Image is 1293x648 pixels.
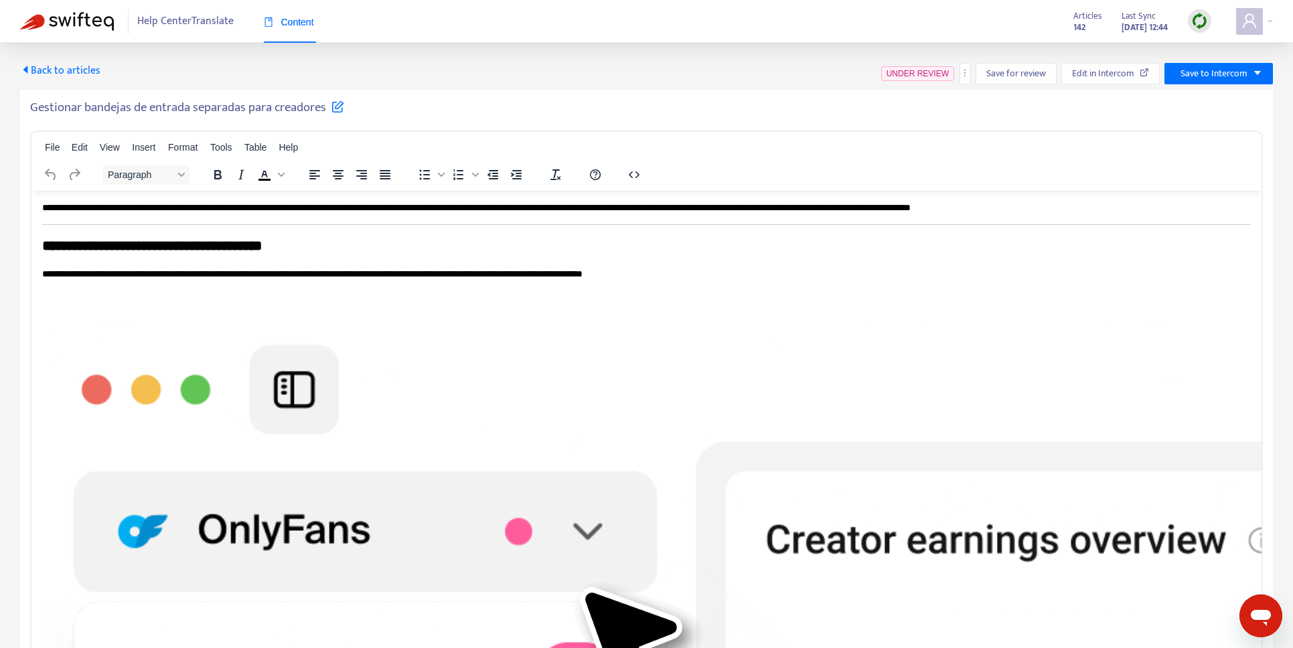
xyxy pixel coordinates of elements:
span: Edit in Intercom [1072,66,1134,81]
button: Align center [327,165,350,184]
span: book [264,17,273,27]
span: Edit [72,142,88,153]
span: Last Sync [1122,9,1156,23]
span: Help Center Translate [137,9,234,34]
strong: [DATE] 12:44 [1122,20,1168,35]
button: Clear formatting [544,165,567,184]
button: Help [584,165,607,184]
span: Insert [132,142,155,153]
button: Edit in Intercom [1061,63,1160,84]
img: sync.dc5367851b00ba804db3.png [1191,13,1208,29]
button: Justify [374,165,396,184]
iframe: Button to launch messaging window [1239,594,1282,637]
span: Help [279,142,298,153]
h5: Gestionar bandejas de entrada separadas para creadores [30,100,344,116]
button: Block Paragraph [102,165,189,184]
div: Bullet list [413,165,447,184]
button: Align left [303,165,326,184]
span: File [45,142,60,153]
span: Save for review [986,66,1046,81]
span: View [100,142,120,153]
button: Undo [40,165,62,184]
span: caret-left [20,64,31,75]
iframe: Rich Text Area [31,191,1262,648]
img: Swifteq [20,12,114,31]
span: Tools [210,142,232,153]
button: Decrease indent [481,165,504,184]
span: Articles [1073,9,1101,23]
span: caret-down [1253,68,1262,78]
button: Increase indent [505,165,528,184]
strong: 142 [1073,20,1085,35]
span: Back to articles [20,62,100,80]
span: user [1241,13,1258,29]
span: Content [264,17,314,27]
span: Format [168,142,198,153]
span: Paragraph [108,169,173,180]
button: Align right [350,165,373,184]
button: Bold [206,165,229,184]
span: Table [244,142,267,153]
span: UNDER REVIEW [887,69,949,78]
button: Save to Intercomcaret-down [1164,63,1273,84]
button: Redo [63,165,86,184]
button: more [960,63,970,84]
button: Italic [230,165,252,184]
span: more [960,68,970,78]
div: Numbered list [447,165,481,184]
button: Save for review [976,63,1057,84]
div: Text color Black [253,165,287,184]
span: Save to Intercom [1181,66,1247,81]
